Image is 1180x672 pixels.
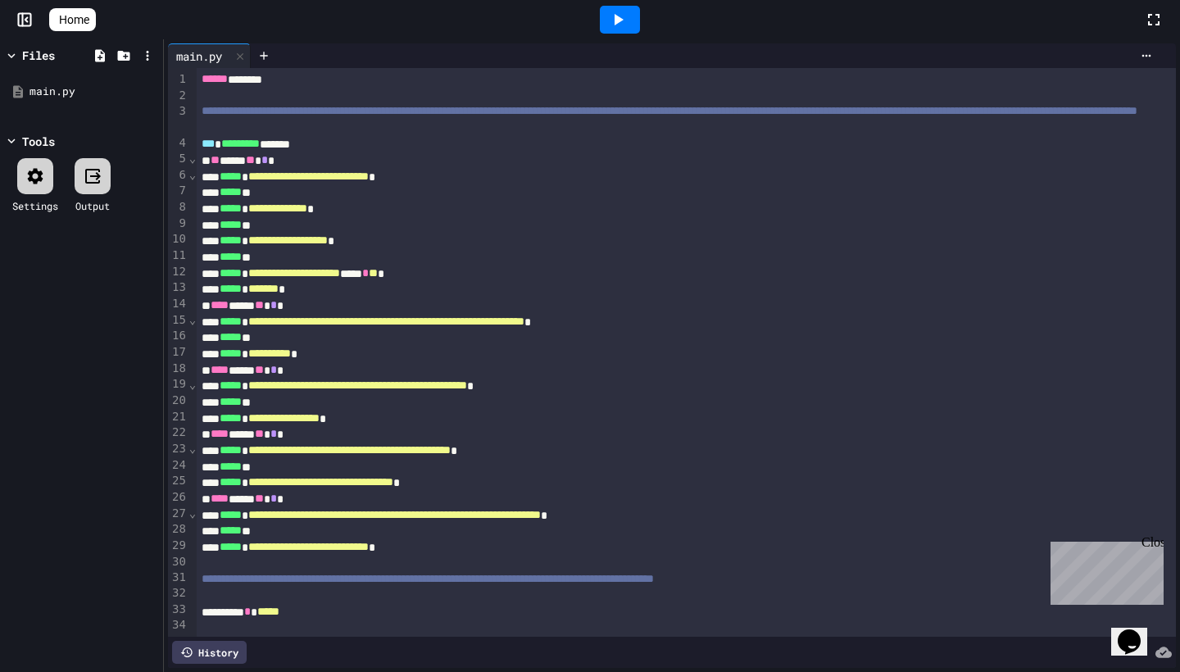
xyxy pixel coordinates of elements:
div: 25 [168,473,188,489]
div: 28 [168,521,188,538]
div: 20 [168,393,188,409]
iframe: chat widget [1111,606,1164,656]
div: 32 [168,585,188,602]
div: Chat with us now!Close [7,7,113,104]
span: Fold line [188,152,197,165]
div: Tools [22,133,55,150]
div: 34 [168,617,188,633]
div: 5 [168,151,188,167]
div: 4 [168,135,188,151]
div: 16 [168,328,188,344]
div: 6 [168,167,188,184]
div: Output [75,198,110,213]
a: Home [49,8,96,31]
div: 24 [168,457,188,474]
div: Files [22,47,55,64]
div: 15 [168,312,188,329]
div: 13 [168,279,188,296]
div: main.py [168,48,230,65]
div: 11 [168,247,188,264]
span: Fold line [188,506,197,520]
div: 7 [168,183,188,199]
div: 23 [168,441,188,457]
span: Fold line [188,442,197,455]
div: 33 [168,602,188,617]
div: 3 [168,103,188,135]
div: 30 [168,554,188,570]
div: 22 [168,425,188,441]
div: 31 [168,570,188,585]
div: 17 [168,344,188,361]
div: main.py [29,84,157,100]
div: 10 [168,231,188,247]
div: History [172,641,247,664]
iframe: chat widget [1044,535,1164,605]
div: Settings [12,198,58,213]
div: 14 [168,296,188,312]
div: 12 [168,264,188,280]
span: Home [59,11,89,28]
div: 26 [168,489,188,506]
span: Fold line [188,168,197,181]
div: 27 [168,506,188,522]
div: 1 [168,71,188,88]
span: Fold line [188,313,197,326]
span: Fold line [188,378,197,391]
div: 9 [168,216,188,232]
div: 8 [168,199,188,216]
div: 21 [168,409,188,425]
div: 18 [168,361,188,377]
div: 19 [168,376,188,393]
div: 2 [168,88,188,103]
div: 35 [168,633,188,649]
div: main.py [168,43,251,68]
div: 29 [168,538,188,554]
